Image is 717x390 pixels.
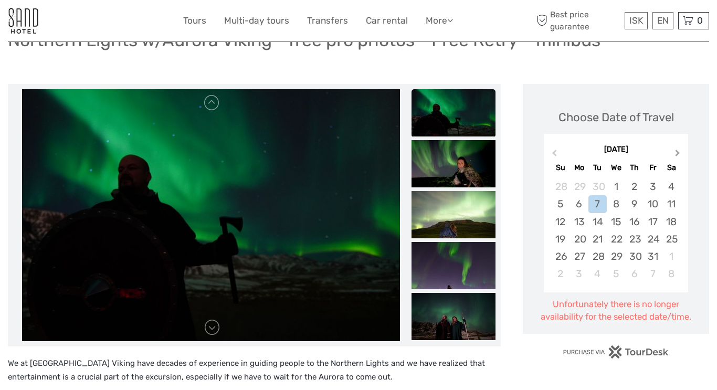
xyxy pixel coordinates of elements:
[570,161,588,175] div: Mo
[625,195,644,213] div: Choose Thursday, October 9th, 2025
[588,161,607,175] div: Tu
[625,248,644,265] div: Choose Thursday, October 30th, 2025
[607,230,625,248] div: Choose Wednesday, October 22nd, 2025
[426,13,453,28] a: More
[551,213,570,230] div: Choose Sunday, October 12th, 2025
[545,147,562,164] button: Previous Month
[551,161,570,175] div: Su
[563,345,669,359] img: PurchaseViaTourDesk.png
[544,144,688,155] div: [DATE]
[570,178,588,195] div: Choose Monday, September 29th, 2025
[570,195,588,213] div: Choose Monday, October 6th, 2025
[644,248,662,265] div: Choose Friday, October 31st, 2025
[607,161,625,175] div: We
[607,213,625,230] div: Choose Wednesday, October 15th, 2025
[652,12,673,29] div: EN
[662,195,680,213] div: Choose Saturday, October 11th, 2025
[588,195,607,213] div: Choose Tuesday, October 7th, 2025
[15,18,119,27] p: We're away right now. Please check back later!
[570,230,588,248] div: Choose Monday, October 20th, 2025
[570,213,588,230] div: Choose Monday, October 13th, 2025
[183,13,206,28] a: Tours
[625,265,644,282] div: Choose Thursday, November 6th, 2025
[551,248,570,265] div: Choose Sunday, October 26th, 2025
[662,178,680,195] div: Choose Saturday, October 4th, 2025
[551,195,570,213] div: Choose Sunday, October 5th, 2025
[551,178,570,195] div: Choose Sunday, September 28th, 2025
[625,161,644,175] div: Th
[662,265,680,282] div: Choose Saturday, November 8th, 2025
[307,13,348,28] a: Transfers
[558,109,674,125] div: Choose Date of Travel
[629,15,643,26] span: ISK
[8,357,501,384] p: We at [GEOGRAPHIC_DATA] Viking have decades of experience in guiding people to the Northern Light...
[662,248,680,265] div: Choose Saturday, November 1st, 2025
[644,213,662,230] div: Choose Friday, October 17th, 2025
[644,178,662,195] div: Choose Friday, October 3rd, 2025
[8,8,38,34] img: 186-9edf1c15-b972-4976-af38-d04df2434085_logo_small.jpg
[607,195,625,213] div: Choose Wednesday, October 8th, 2025
[644,195,662,213] div: Choose Friday, October 10th, 2025
[644,265,662,282] div: Choose Friday, November 7th, 2025
[588,248,607,265] div: Choose Tuesday, October 28th, 2025
[570,248,588,265] div: Choose Monday, October 27th, 2025
[121,16,133,29] button: Open LiveChat chat widget
[570,265,588,282] div: Choose Monday, November 3rd, 2025
[588,178,607,195] div: Choose Tuesday, September 30th, 2025
[412,140,495,187] img: 4a1b5aef3c164e4fac38c8095ac05232_slider_thumbnail.jpeg
[625,230,644,248] div: Choose Thursday, October 23rd, 2025
[534,9,622,32] span: Best price guarantee
[662,161,680,175] div: Sa
[588,265,607,282] div: Choose Tuesday, November 4th, 2025
[625,213,644,230] div: Choose Thursday, October 16th, 2025
[695,15,704,26] span: 0
[662,230,680,248] div: Choose Saturday, October 25th, 2025
[412,89,495,136] img: 743eaaba3dc14075b0eaa2fc6392a1b9_slider_thumbnail.jpeg
[670,147,687,164] button: Next Month
[644,161,662,175] div: Fr
[551,230,570,248] div: Choose Sunday, October 19th, 2025
[607,178,625,195] div: Choose Wednesday, October 1st, 2025
[412,191,495,238] img: 49b84836f1804db5bf7074b7a6479934_slider_thumbnail.jpeg
[607,248,625,265] div: Choose Wednesday, October 29th, 2025
[662,213,680,230] div: Choose Saturday, October 18th, 2025
[533,298,699,323] div: Unfortunately there is no longer availability for the selected date/time.
[22,89,400,341] img: 743eaaba3dc14075b0eaa2fc6392a1b9_main_slider.jpeg
[412,242,495,289] img: 2a543c69cdec447b8bf1dffcb8d9539b_slider_thumbnail.jpeg
[607,265,625,282] div: Choose Wednesday, November 5th, 2025
[588,230,607,248] div: Choose Tuesday, October 21st, 2025
[412,293,495,340] img: 5a5f96151892436fb42831cd161b12e8_slider_thumbnail.jpeg
[366,13,408,28] a: Car rental
[551,265,570,282] div: Choose Sunday, November 2nd, 2025
[625,178,644,195] div: Choose Thursday, October 2nd, 2025
[588,213,607,230] div: Choose Tuesday, October 14th, 2025
[547,178,684,282] div: month 2025-10
[224,13,289,28] a: Multi-day tours
[644,230,662,248] div: Choose Friday, October 24th, 2025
